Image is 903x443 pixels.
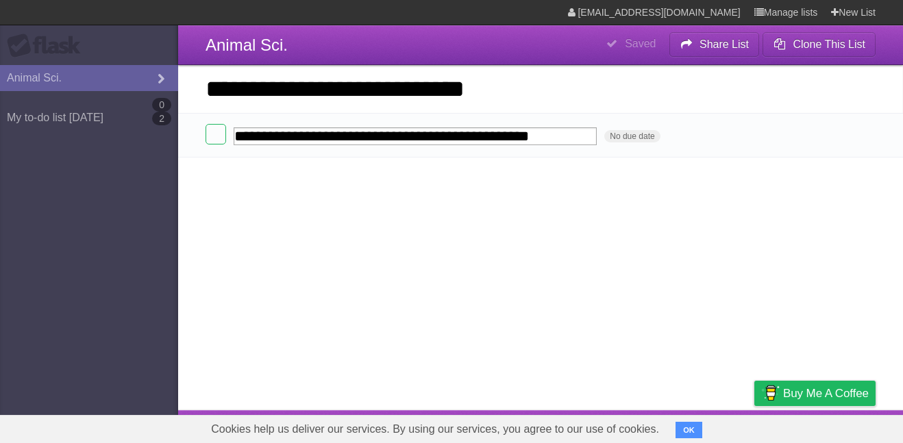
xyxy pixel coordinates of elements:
[206,124,226,144] label: Done
[604,130,660,142] span: No due date
[7,34,89,58] div: Flask
[737,414,772,440] a: Privacy
[572,414,601,440] a: About
[197,416,673,443] span: Cookies help us deliver our services. By using our services, you agree to our use of cookies.
[783,381,869,405] span: Buy me a coffee
[152,98,171,112] b: 0
[152,112,171,125] b: 2
[669,32,760,57] button: Share List
[625,38,656,49] b: Saved
[690,414,720,440] a: Terms
[763,32,876,57] button: Clone This List
[206,36,288,54] span: Animal Sci.
[676,422,702,438] button: OK
[789,414,876,440] a: Suggest a feature
[617,414,673,440] a: Developers
[793,38,865,50] b: Clone This List
[761,381,780,405] img: Buy me a coffee
[754,381,876,406] a: Buy me a coffee
[700,38,749,50] b: Share List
